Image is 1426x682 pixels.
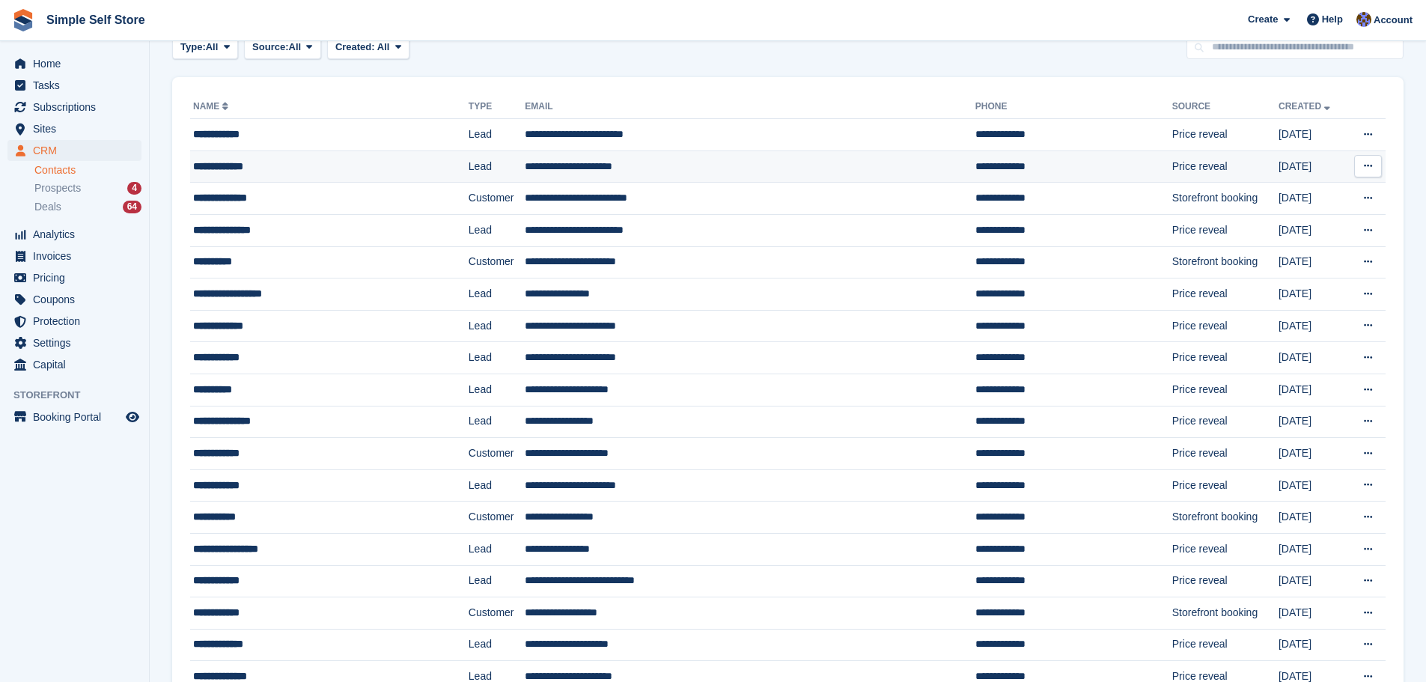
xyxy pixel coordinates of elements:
[469,214,525,246] td: Lead
[1279,502,1347,534] td: [DATE]
[469,119,525,151] td: Lead
[1322,12,1343,27] span: Help
[33,118,123,139] span: Sites
[469,629,525,661] td: Lead
[1248,12,1278,27] span: Create
[1172,95,1279,119] th: Source
[34,181,81,195] span: Prospects
[12,9,34,31] img: stora-icon-8386f47178a22dfd0bd8f6a31ec36ba5ce8667c1dd55bd0f319d3a0aa187defe.svg
[34,199,141,215] a: Deals 64
[469,438,525,470] td: Customer
[377,41,390,52] span: All
[525,95,975,119] th: Email
[469,95,525,119] th: Type
[1172,119,1279,151] td: Price reveal
[7,118,141,139] a: menu
[33,246,123,267] span: Invoices
[1172,502,1279,534] td: Storefront booking
[469,183,525,215] td: Customer
[469,278,525,311] td: Lead
[7,407,141,427] a: menu
[469,374,525,406] td: Lead
[7,332,141,353] a: menu
[1172,214,1279,246] td: Price reveal
[1279,629,1347,661] td: [DATE]
[1279,246,1347,278] td: [DATE]
[1279,533,1347,565] td: [DATE]
[1172,374,1279,406] td: Price reveal
[1172,629,1279,661] td: Price reveal
[1172,150,1279,183] td: Price reveal
[7,97,141,118] a: menu
[1279,150,1347,183] td: [DATE]
[1172,565,1279,597] td: Price reveal
[1356,12,1371,27] img: Sharon Hughes
[1172,406,1279,438] td: Price reveal
[1374,13,1413,28] span: Account
[40,7,151,32] a: Simple Self Store
[1279,310,1347,342] td: [DATE]
[1279,214,1347,246] td: [DATE]
[327,35,409,60] button: Created: All
[7,354,141,375] a: menu
[1279,438,1347,470] td: [DATE]
[469,246,525,278] td: Customer
[33,354,123,375] span: Capital
[975,95,1172,119] th: Phone
[34,180,141,196] a: Prospects 4
[193,101,231,112] a: Name
[206,40,219,55] span: All
[1172,597,1279,630] td: Storefront booking
[33,97,123,118] span: Subscriptions
[172,35,238,60] button: Type: All
[7,75,141,96] a: menu
[1279,374,1347,406] td: [DATE]
[1279,565,1347,597] td: [DATE]
[1279,101,1333,112] a: Created
[33,75,123,96] span: Tasks
[33,311,123,332] span: Protection
[469,469,525,502] td: Lead
[469,597,525,630] td: Customer
[33,267,123,288] span: Pricing
[7,224,141,245] a: menu
[33,407,123,427] span: Booking Portal
[1279,278,1347,311] td: [DATE]
[1172,533,1279,565] td: Price reveal
[7,267,141,288] a: menu
[289,40,302,55] span: All
[180,40,206,55] span: Type:
[1279,597,1347,630] td: [DATE]
[33,140,123,161] span: CRM
[469,565,525,597] td: Lead
[34,200,61,214] span: Deals
[244,35,321,60] button: Source: All
[1172,310,1279,342] td: Price reveal
[1279,406,1347,438] td: [DATE]
[7,289,141,310] a: menu
[1172,278,1279,311] td: Price reveal
[1172,342,1279,374] td: Price reveal
[1279,119,1347,151] td: [DATE]
[469,150,525,183] td: Lead
[1172,246,1279,278] td: Storefront booking
[1279,183,1347,215] td: [DATE]
[1279,342,1347,374] td: [DATE]
[1279,469,1347,502] td: [DATE]
[7,246,141,267] a: menu
[1172,183,1279,215] td: Storefront booking
[7,140,141,161] a: menu
[469,342,525,374] td: Lead
[33,224,123,245] span: Analytics
[469,406,525,438] td: Lead
[33,53,123,74] span: Home
[7,53,141,74] a: menu
[7,311,141,332] a: menu
[34,163,141,177] a: Contacts
[469,533,525,565] td: Lead
[1172,438,1279,470] td: Price reveal
[252,40,288,55] span: Source:
[33,332,123,353] span: Settings
[469,310,525,342] td: Lead
[123,201,141,213] div: 64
